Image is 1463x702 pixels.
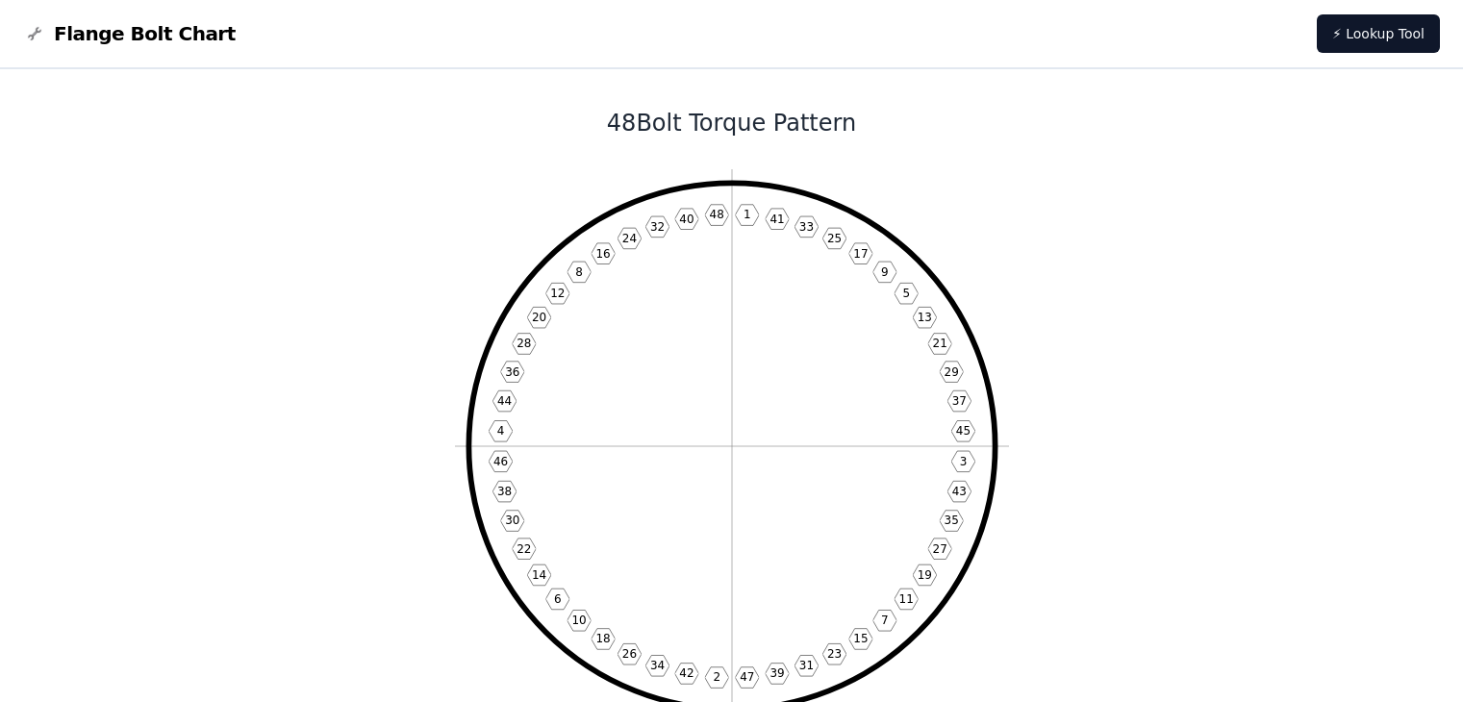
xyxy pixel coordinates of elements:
[679,213,694,226] text: 40
[898,592,913,606] text: 11
[517,542,531,556] text: 22
[853,632,868,645] text: 15
[798,659,813,672] text: 31
[917,311,931,324] text: 13
[951,485,966,498] text: 43
[769,666,784,680] text: 39
[595,632,610,645] text: 18
[959,455,967,468] text: 3
[621,232,636,245] text: 24
[571,614,586,627] text: 10
[492,455,507,468] text: 46
[932,542,946,556] text: 27
[621,647,636,661] text: 26
[743,209,750,222] text: 1
[853,247,868,261] text: 17
[497,485,512,498] text: 38
[531,568,545,582] text: 14
[955,424,970,438] text: 45
[553,592,561,606] text: 6
[826,232,841,245] text: 25
[826,647,841,661] text: 23
[649,220,664,234] text: 32
[944,365,958,379] text: 29
[649,659,664,672] text: 34
[881,265,889,279] text: 9
[951,394,966,408] text: 37
[517,337,531,350] text: 28
[713,670,720,684] text: 2
[215,108,1249,138] h1: 48 Bolt Torque Pattern
[917,568,931,582] text: 19
[505,514,519,527] text: 30
[679,666,694,680] text: 42
[505,365,519,379] text: 36
[54,20,236,47] span: Flange Bolt Chart
[575,265,583,279] text: 8
[23,20,236,47] a: Flange Bolt Chart LogoFlange Bolt Chart
[944,514,958,527] text: 35
[932,337,946,350] text: 21
[709,209,723,222] text: 48
[531,311,545,324] text: 20
[798,220,813,234] text: 33
[902,287,910,300] text: 5
[740,670,754,684] text: 47
[496,424,504,438] text: 4
[1317,14,1440,53] a: ⚡ Lookup Tool
[497,394,512,408] text: 44
[769,213,784,226] text: 41
[881,614,889,627] text: 7
[595,247,610,261] text: 16
[550,287,565,300] text: 12
[23,22,46,45] img: Flange Bolt Chart Logo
